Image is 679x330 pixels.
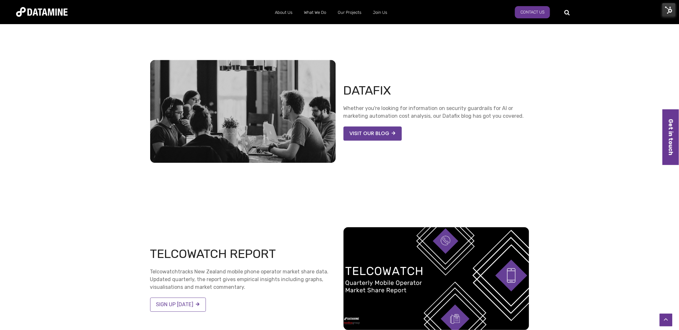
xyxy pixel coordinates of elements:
img: Copy of Telcowatch Report Template (2) [344,227,529,330]
a: Our Projects [332,4,367,21]
img: Datamine [16,7,68,17]
a: What We Do [298,4,332,21]
img: HubSpot Tools Menu Toggle [662,3,676,17]
a: SIGN UP [DATE] [150,298,206,312]
strong: Telcowatch [150,269,178,275]
a: Contact Us [515,6,550,18]
a: About Us [269,4,298,21]
h2: TELCOWATCH REPORT [150,245,336,262]
a: Get in touch [663,109,679,165]
a: Join Us [367,4,393,21]
a: VISIT OUR BLOG [344,126,402,141]
p: Whether you're looking for information on security guardrails for AI or marketing automation cost... [344,105,529,120]
img: 20250604 HR Analytics no title [150,60,336,163]
h2: Datafix [344,82,529,99]
span: tracks New Zealand mobile phone operator market share data. Updated quarterly, the report gives e... [150,269,329,290]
